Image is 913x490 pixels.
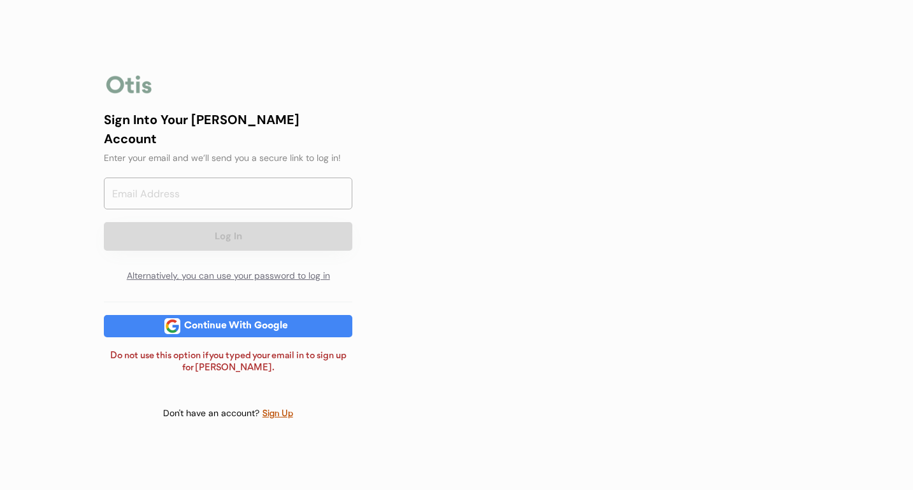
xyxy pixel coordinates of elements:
div: Do not use this option if you typed your email in to sign up for [PERSON_NAME]. [104,350,352,375]
button: Log In [104,222,352,251]
input: Email Address [104,178,352,209]
div: Continue With Google [180,321,292,331]
div: Enter your email and we’ll send you a secure link to log in! [104,151,352,165]
div: Sign Into Your [PERSON_NAME] Account [104,110,352,148]
div: Alternatively, you can use your password to log in [104,263,352,289]
div: Don't have an account? [163,407,262,420]
div: Sign Up [262,407,294,421]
